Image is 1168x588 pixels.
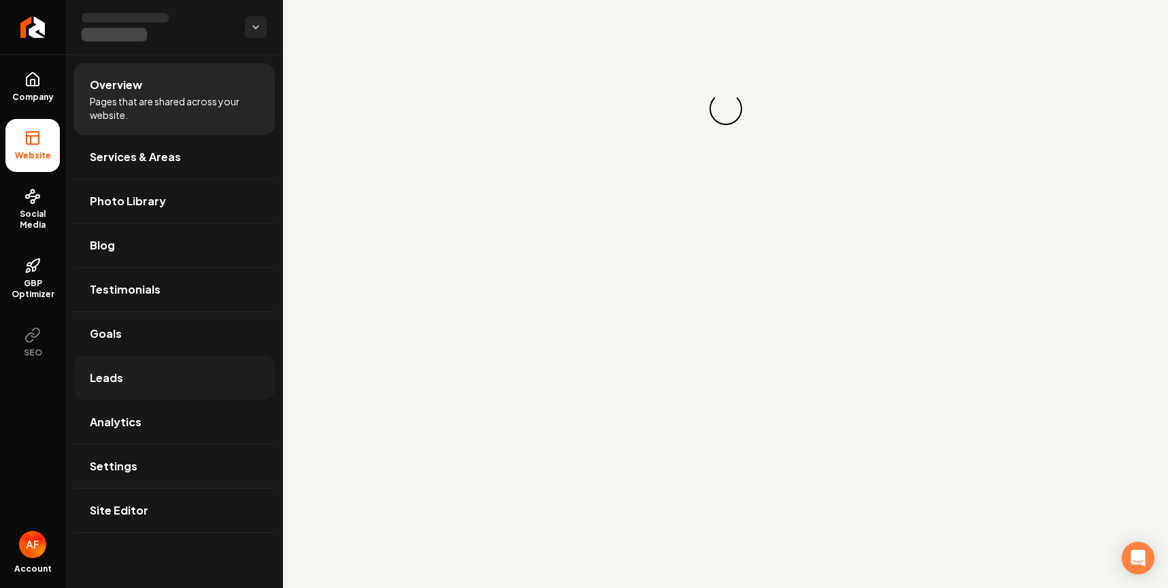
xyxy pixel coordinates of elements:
span: Goals [90,326,122,342]
a: Leads [73,356,275,400]
span: Services & Areas [90,149,181,165]
img: Rebolt Logo [20,16,46,38]
span: GBP Optimizer [5,278,60,300]
span: Social Media [5,209,60,230]
img: Avan Fahimi [19,531,46,558]
span: Leads [90,370,123,386]
span: Company [7,92,59,103]
a: Settings [73,445,275,488]
div: Loading [703,86,748,131]
span: Settings [90,458,137,474]
div: Open Intercom Messenger [1122,542,1154,574]
span: Analytics [90,414,141,430]
a: Services & Areas [73,135,275,179]
span: Website [10,150,56,161]
a: Analytics [73,400,275,444]
span: SEO [18,347,48,358]
span: Overview [90,77,142,93]
a: Blog [73,224,275,267]
span: Blog [90,237,115,254]
span: Pages that are shared across your website. [90,94,258,122]
span: Account [14,564,52,574]
a: Company [5,60,60,114]
button: Open user button [19,531,46,558]
span: Site Editor [90,502,148,519]
button: SEO [5,316,60,369]
a: Site Editor [73,489,275,532]
a: Goals [73,312,275,356]
span: Photo Library [90,193,166,209]
a: Testimonials [73,268,275,311]
span: Testimonials [90,281,161,298]
a: Social Media [5,177,60,241]
a: Photo Library [73,179,275,223]
a: GBP Optimizer [5,247,60,311]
